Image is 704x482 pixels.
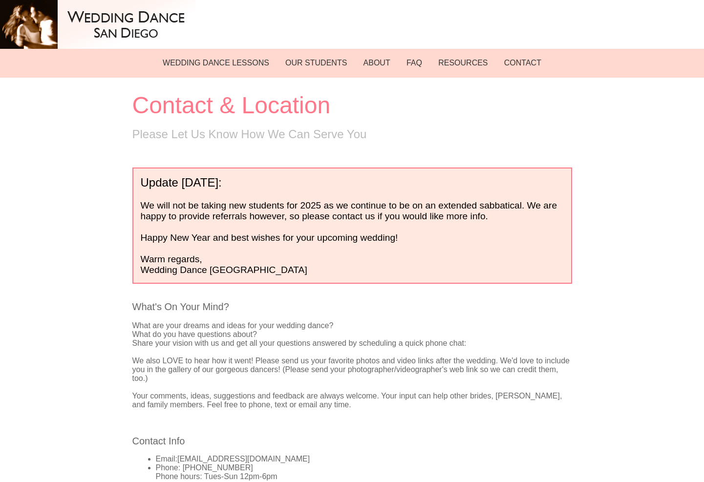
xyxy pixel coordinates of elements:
li: Phone hours: Tues-Sun 12pm-6pm [156,463,549,481]
li: Email: [156,455,549,463]
div: Warm regards, [132,168,572,284]
a: ABOUT [356,52,397,74]
h3: What's On Your Mind? [132,301,572,313]
h2: Please Let Us Know How We Can Serve You [132,127,572,141]
a: OUR STUDENTS [278,52,354,74]
a: WEDDING DANCE LESSONS [156,52,277,74]
a: Phone: [PHONE_NUMBER] [156,463,253,472]
a: CONTACT [497,52,548,74]
p: We will not be taking new students for 2025 as we continue to be on an extended sabbatical. We ar... [141,200,564,222]
p: Your comments, ideas, suggestions and feedback are always welcome. Your input can help other brid... [132,392,572,409]
p: Happy New Year and best wishes for your upcoming wedding! [141,232,564,243]
p: We also LOVE to hear how it went! Please send us your favorite photos and video links after the w... [132,356,572,383]
h1: Contact & Location [132,92,572,119]
h3: Contact Info [132,436,572,447]
p: Wedding Dance [GEOGRAPHIC_DATA] [141,265,564,275]
a: RESOURCES [431,52,495,74]
a: FAQ [400,52,429,74]
p: What are your dreams and ideas for your wedding dance? What do you have questions about? Share yo... [132,321,572,348]
a: [EMAIL_ADDRESS][DOMAIN_NAME] [177,455,310,463]
h3: Update [DATE]: [141,176,564,189]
